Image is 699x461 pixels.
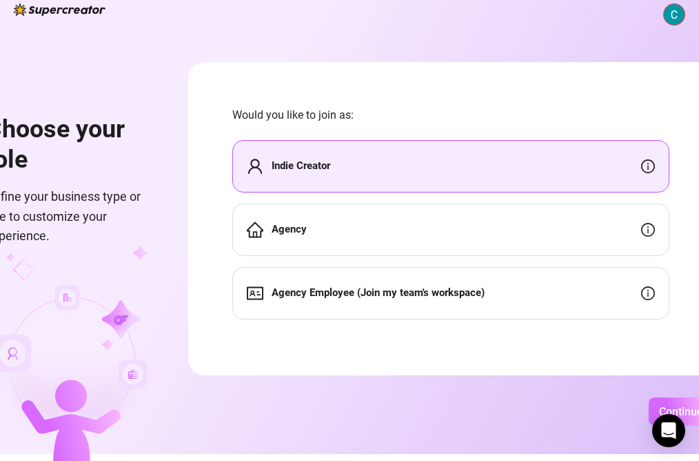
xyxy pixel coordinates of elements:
span: info-circle [641,223,655,237]
div: Open Intercom Messenger [652,414,685,447]
strong: Indie Creator [272,159,330,172]
span: idcard [247,285,263,302]
span: user [247,158,263,175]
span: info-circle [641,159,655,173]
span: home [247,222,263,238]
strong: Agency Employee (Join my team's workspace) [272,286,485,299]
strong: Agency [272,223,307,235]
span: Would you like to join as: [232,106,669,124]
span: info-circle [641,286,655,300]
img: ACg8ocKa7hK3XMcBLHkmRpPfhNKO6ndTxfGEuLJAbZOgel3NFdMPFA=s96-c [664,4,685,25]
img: logo [14,3,105,16]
